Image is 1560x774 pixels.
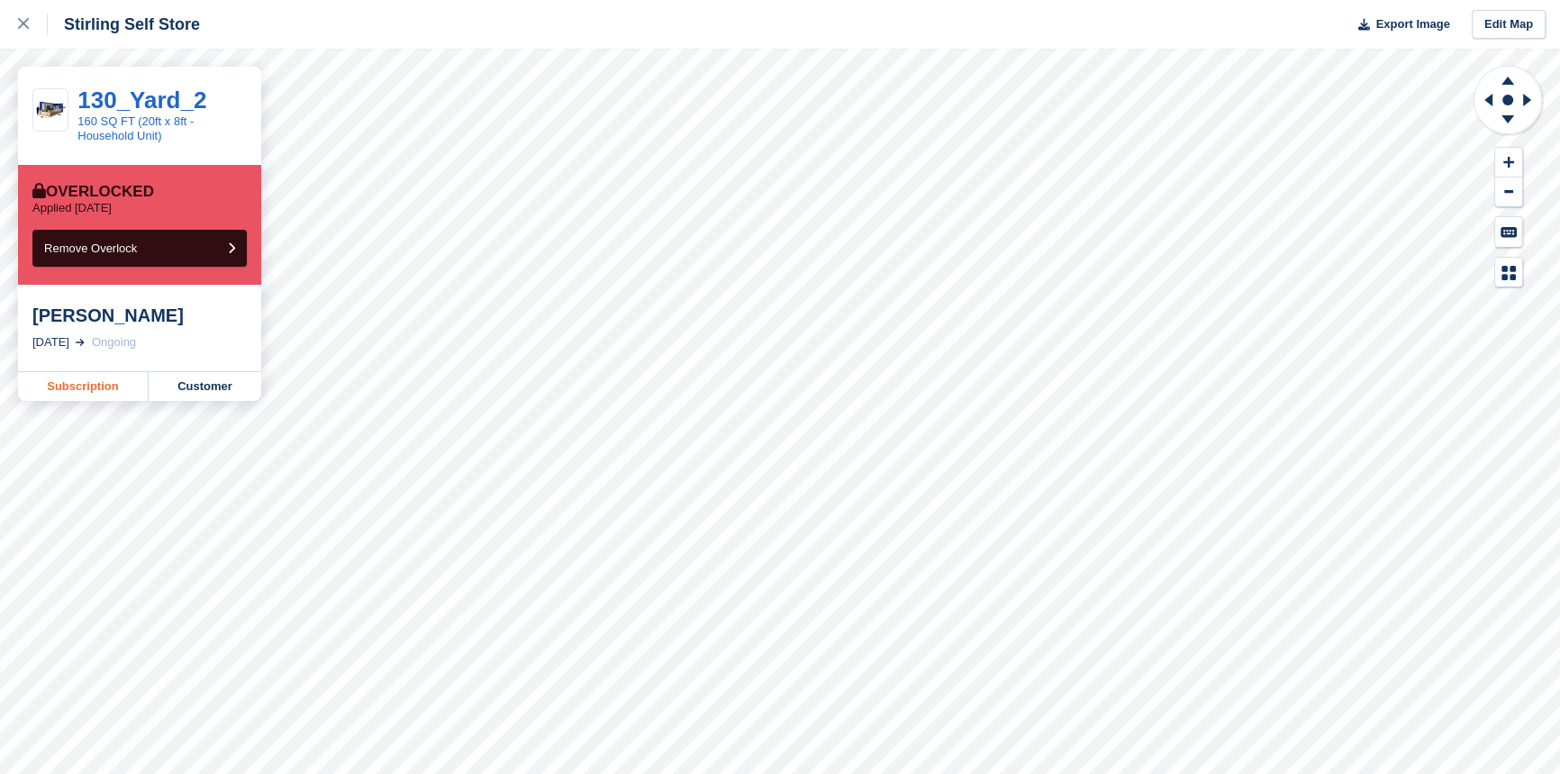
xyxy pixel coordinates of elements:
button: Zoom Out [1495,178,1522,207]
div: Ongoing [92,333,136,351]
div: [PERSON_NAME] [32,305,247,326]
span: Remove Overlock [44,241,137,255]
a: Customer [149,372,261,401]
img: 20-ft-container%20(1).jpg [33,97,68,123]
img: arrow-right-light-icn-cde0832a797a2874e46488d9cf13f60e5c3a73dbe684e267c42b8395dfbc2abf.svg [76,339,85,346]
a: 160 SQ FT (20ft x 8ft - Household Unit) [77,114,194,142]
button: Export Image [1347,10,1450,40]
a: Subscription [18,372,149,401]
div: Overlocked [32,183,154,201]
button: Map Legend [1495,258,1522,287]
p: Applied [DATE] [32,201,112,215]
div: Stirling Self Store [48,14,200,35]
div: [DATE] [32,333,69,351]
button: Zoom In [1495,148,1522,178]
button: Remove Overlock [32,230,247,267]
span: Export Image [1375,15,1449,33]
button: Keyboard Shortcuts [1495,217,1522,247]
a: 130_Yard_2 [77,87,206,114]
a: Edit Map [1472,10,1546,40]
